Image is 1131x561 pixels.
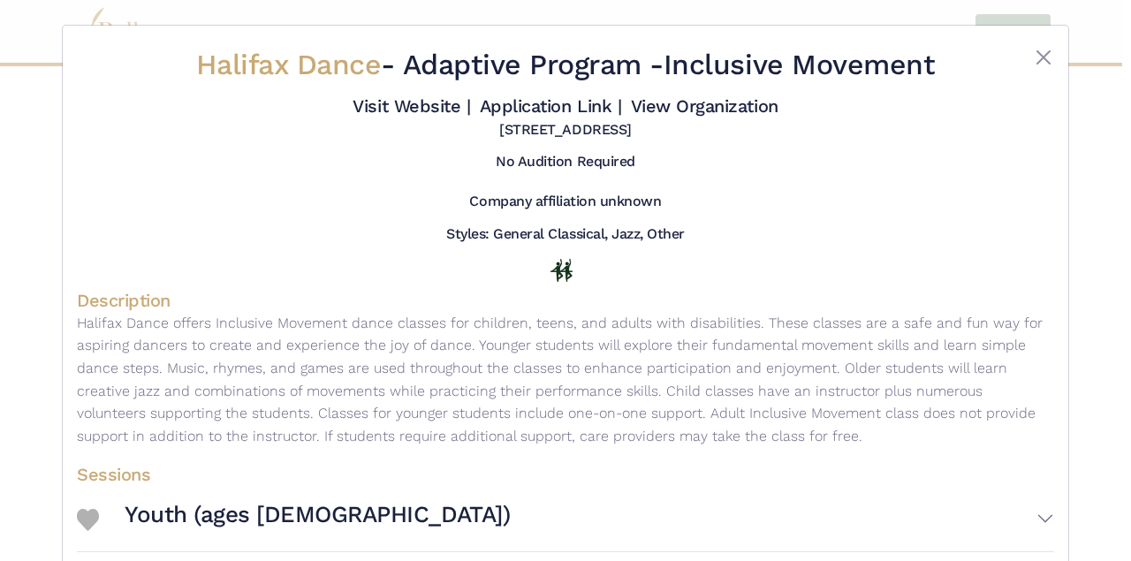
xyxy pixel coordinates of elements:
h4: Sessions [77,463,1054,486]
button: Close [1033,47,1054,68]
h5: No Audition Required [496,153,634,171]
img: In Person [550,259,573,282]
h2: - Inclusive Movement [158,47,973,84]
h5: [STREET_ADDRESS] [499,121,631,140]
h5: Company affiliation unknown [469,193,661,211]
span: Halifax Dance [196,48,382,81]
img: Heart [77,509,99,531]
a: View Organization [631,95,778,117]
p: Halifax Dance offers Inclusive Movement dance classes for children, teens, and adults with disabi... [77,312,1054,448]
button: Youth (ages [DEMOGRAPHIC_DATA]) [125,493,1054,544]
h3: Youth (ages [DEMOGRAPHIC_DATA]) [125,500,510,530]
a: Visit Website | [353,95,470,117]
a: Application Link | [480,95,621,117]
span: Adaptive Program - [403,48,664,81]
h5: Styles: General Classical, Jazz, Other [446,225,685,244]
h4: Description [77,289,1054,312]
